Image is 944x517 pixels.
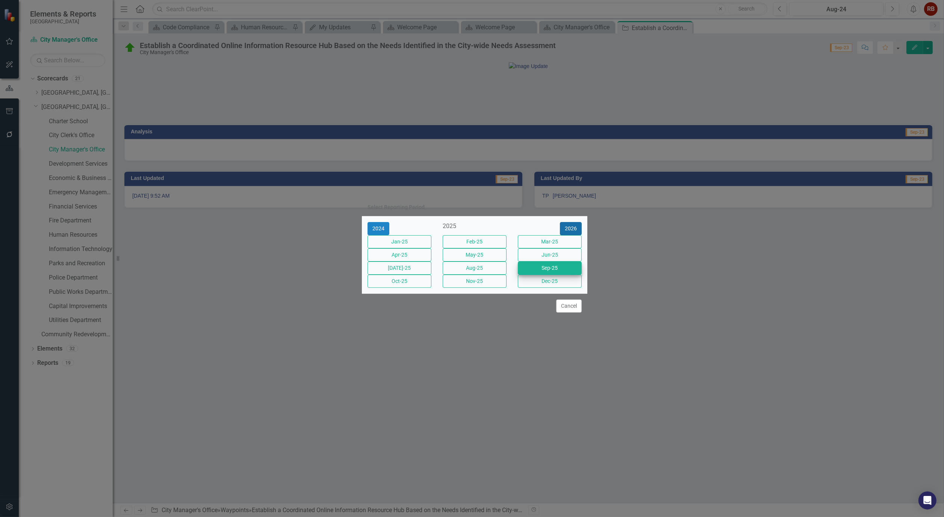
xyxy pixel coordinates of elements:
[443,248,507,262] button: May-25
[518,275,582,288] button: Dec-25
[368,204,425,210] div: Select Reporting Period
[368,222,389,235] button: 2024
[518,235,582,248] button: Mar-25
[443,235,507,248] button: Feb-25
[368,262,431,275] button: [DATE]-25
[368,248,431,262] button: Apr-25
[560,222,582,235] button: 2026
[918,491,936,509] div: Open Intercom Messenger
[368,235,431,248] button: Jan-25
[443,222,507,231] div: 2025
[443,275,507,288] button: Nov-25
[518,248,582,262] button: Jun-25
[518,262,582,275] button: Sep-25
[443,262,507,275] button: Aug-25
[556,299,582,313] button: Cancel
[368,275,431,288] button: Oct-25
